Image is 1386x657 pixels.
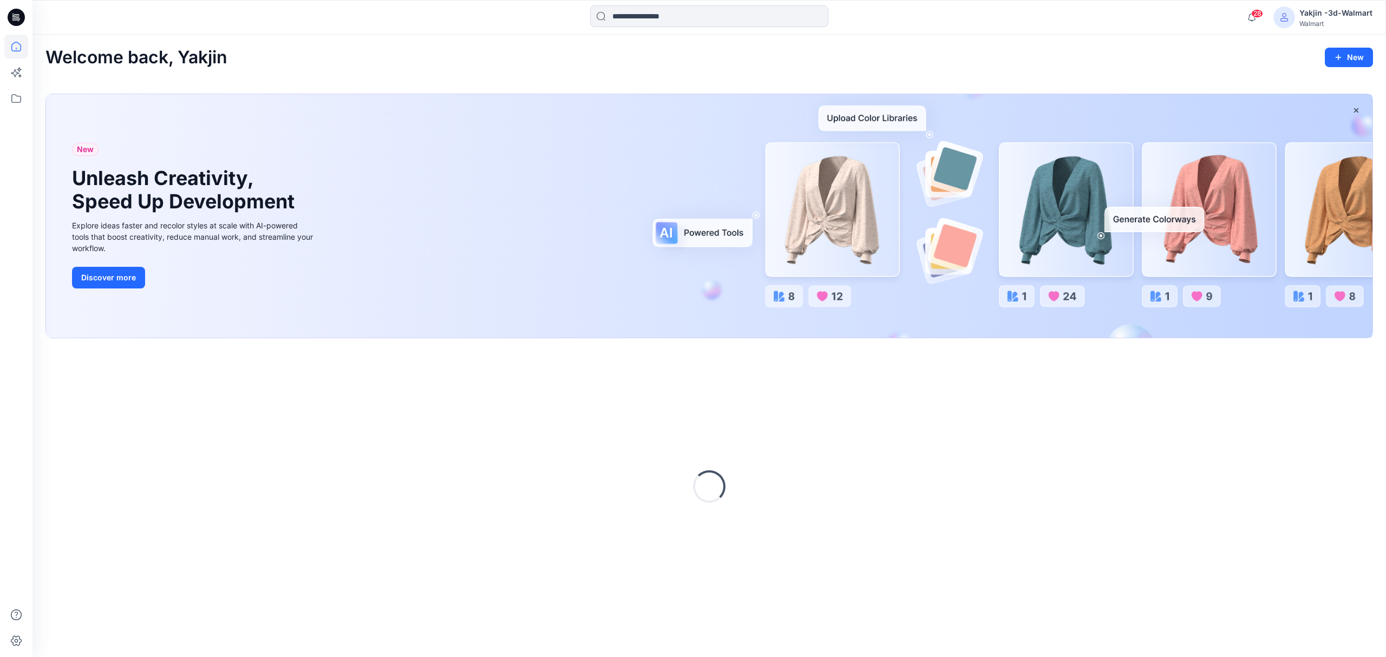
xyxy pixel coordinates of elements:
[1251,9,1263,18] span: 28
[1299,19,1372,28] div: Walmart
[77,143,94,156] span: New
[72,267,316,288] a: Discover more
[45,48,227,68] h2: Welcome back, Yakjin
[1325,48,1373,67] button: New
[1280,13,1289,22] svg: avatar
[72,220,316,254] div: Explore ideas faster and recolor styles at scale with AI-powered tools that boost creativity, red...
[72,267,145,288] button: Discover more
[1299,6,1372,19] div: Yakjin -3d-Walmart
[72,167,299,213] h1: Unleash Creativity, Speed Up Development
